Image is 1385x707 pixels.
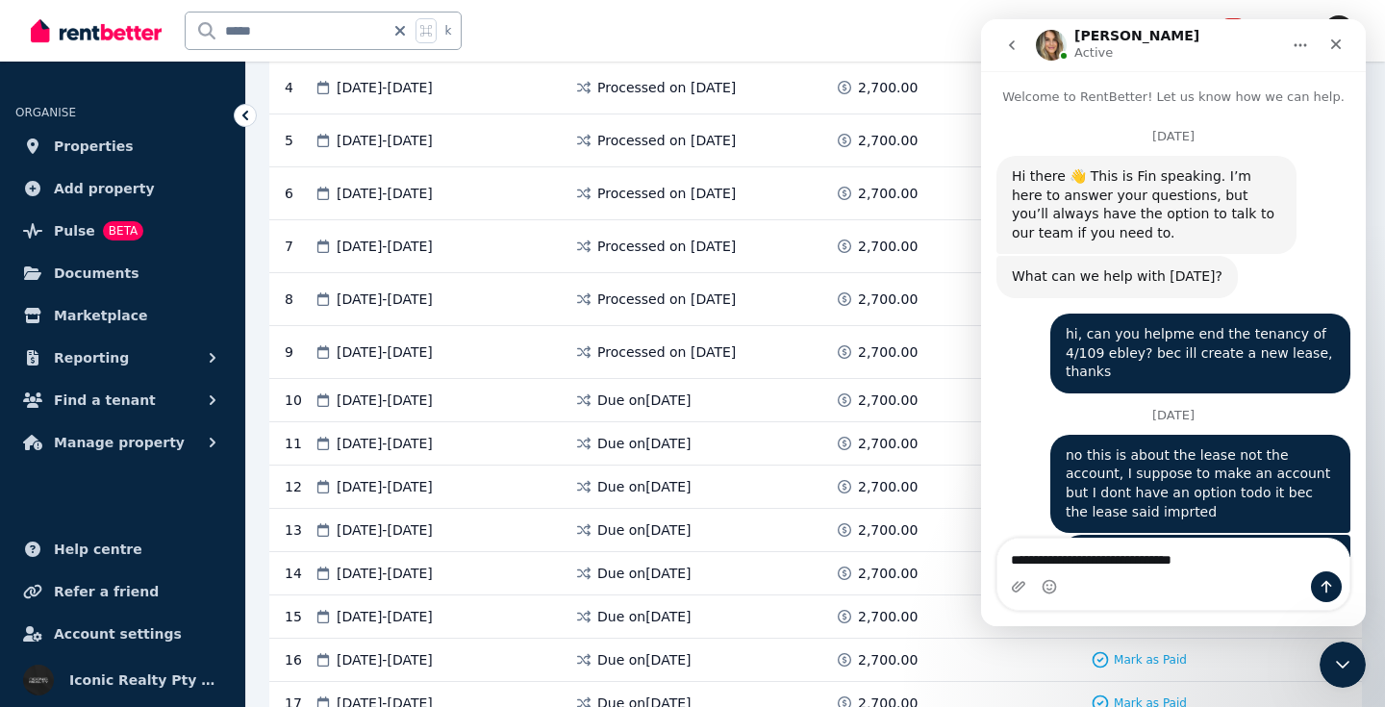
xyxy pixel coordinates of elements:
[337,607,433,626] span: [DATE] - [DATE]
[597,564,692,583] span: Due on [DATE]
[15,615,230,653] a: Account settings
[597,650,692,669] span: Due on [DATE]
[15,127,230,165] a: Properties
[444,23,451,38] span: k
[337,237,433,256] span: [DATE] - [DATE]
[1323,15,1354,46] img: Iconic Realty Pty Ltd
[858,184,918,203] span: 2,700.00
[337,290,433,309] span: [DATE] - [DATE]
[337,78,433,97] span: [DATE] - [DATE]
[858,237,918,256] span: 2,700.00
[337,564,433,583] span: [DATE] - [DATE]
[337,391,433,410] span: [DATE] - [DATE]
[1114,652,1187,668] span: Mark as Paid
[54,219,95,242] span: Pulse
[337,342,433,362] span: [DATE] - [DATE]
[285,338,314,366] div: 9
[285,391,314,410] div: 10
[981,19,1366,626] iframe: Intercom live chat
[597,184,736,203] span: Processed on [DATE]
[16,519,368,552] textarea: Message…
[1221,18,1245,32] span: 219
[15,572,230,611] a: Refer a friend
[15,516,369,678] div: Iconic says…
[597,607,692,626] span: Due on [DATE]
[337,131,433,150] span: [DATE] - [DATE]
[597,434,692,453] span: Due on [DATE]
[285,607,314,626] div: 15
[285,650,314,669] div: 16
[15,212,230,250] a: PulseBETA
[285,126,314,155] div: 5
[285,232,314,261] div: 7
[337,184,433,203] span: [DATE] - [DATE]
[23,665,54,695] img: Iconic Realty Pty Ltd
[15,254,230,292] a: Documents
[597,391,692,410] span: Due on [DATE]
[337,477,433,496] span: [DATE] - [DATE]
[54,177,155,200] span: Add property
[54,580,159,603] span: Refer a friend
[597,237,736,256] span: Processed on [DATE]
[54,135,134,158] span: Properties
[15,339,230,377] button: Reporting
[54,622,182,645] span: Account settings
[330,552,361,583] button: Send a message…
[337,650,433,669] span: [DATE] - [DATE]
[285,285,314,314] div: 8
[858,78,918,97] span: 2,700.00
[54,389,156,412] span: Find a tenant
[337,434,433,453] span: [DATE] - [DATE]
[858,607,918,626] span: 2,700.00
[285,520,314,540] div: 13
[54,431,185,454] span: Manage property
[285,477,314,496] div: 12
[858,391,918,410] span: 2,700.00
[858,477,918,496] span: 2,700.00
[15,530,230,568] a: Help centre
[54,304,147,327] span: Marketplace
[61,560,76,575] button: Emoji picker
[858,131,918,150] span: 2,700.00
[337,520,433,540] span: [DATE] - [DATE]
[858,650,918,669] span: 2,700.00
[858,290,918,309] span: 2,700.00
[858,434,918,453] span: 2,700.00
[858,520,918,540] span: 2,700.00
[15,296,230,335] a: Marketplace
[858,342,918,362] span: 2,700.00
[285,564,314,583] div: 14
[597,342,736,362] span: Processed on [DATE]
[597,131,736,150] span: Processed on [DATE]
[15,381,230,419] button: Find a tenant
[54,346,129,369] span: Reporting
[597,290,736,309] span: Processed on [DATE]
[30,560,45,575] button: Upload attachment
[1320,642,1366,688] iframe: Intercom live chat
[54,538,142,561] span: Help centre
[15,423,230,462] button: Manage property
[285,179,314,208] div: 6
[597,78,736,97] span: Processed on [DATE]
[54,262,139,285] span: Documents
[15,169,230,208] a: Add property
[285,434,314,453] div: 11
